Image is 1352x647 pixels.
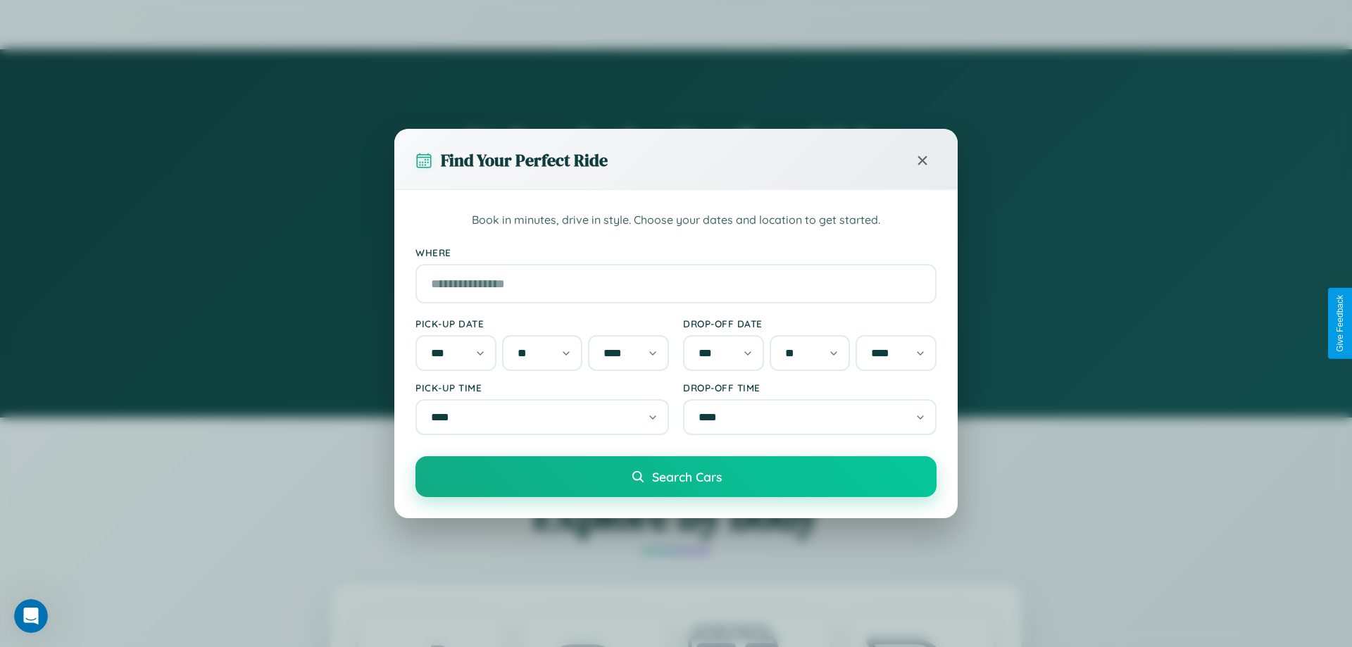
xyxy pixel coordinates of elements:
h3: Find Your Perfect Ride [441,149,608,172]
label: Pick-up Date [415,318,669,329]
label: Where [415,246,937,258]
label: Drop-off Date [683,318,937,329]
span: Search Cars [652,469,722,484]
label: Drop-off Time [683,382,937,394]
button: Search Cars [415,456,937,497]
p: Book in minutes, drive in style. Choose your dates and location to get started. [415,211,937,230]
label: Pick-up Time [415,382,669,394]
